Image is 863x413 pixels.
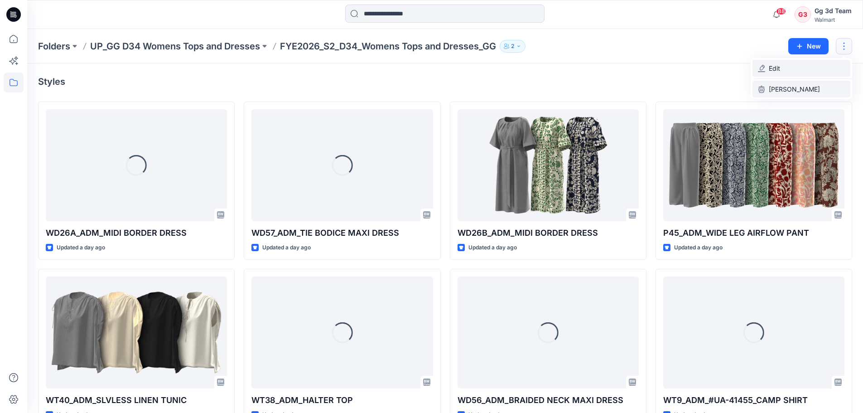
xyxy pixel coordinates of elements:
p: [PERSON_NAME] [769,84,820,94]
p: Updated a day ago [674,243,723,253]
p: WD57_ADM_TIE BODICE MAXI DRESS [251,227,433,239]
div: Gg 3d Team [815,5,852,16]
a: WT40_ADM_SLVLESS LINEN TUNIC [46,277,227,389]
button: 2 [500,40,526,53]
button: New [788,38,829,54]
a: WD26B_ADM_MIDI BORDER DRESS [458,109,639,221]
p: WT9_ADM_#UA-41455_CAMP SHIRT [663,394,844,407]
p: 2 [511,41,514,51]
p: FYE2026_S2_D34_Womens Tops and Dresses_GG [280,40,496,53]
p: WD56_ADM_BRAIDED NECK MAXI DRESS [458,394,639,407]
p: Updated a day ago [57,243,105,253]
p: WD26A_ADM_MIDI BORDER DRESS [46,227,227,239]
p: P45_ADM_WIDE LEG AIRFLOW PANT [663,227,844,239]
p: Edit [769,63,780,73]
a: Folders [38,40,70,53]
div: Walmart [815,16,852,23]
a: P45_ADM_WIDE LEG AIRFLOW PANT [663,109,844,221]
span: 88 [776,8,786,15]
p: Updated a day ago [262,243,311,253]
div: G3 [795,6,811,23]
a: UP_GG D34 Womens Tops and Dresses [90,40,260,53]
p: WT38_ADM_HALTER TOP [251,394,433,407]
p: WT40_ADM_SLVLESS LINEN TUNIC [46,394,227,407]
p: Updated a day ago [468,243,517,253]
p: WD26B_ADM_MIDI BORDER DRESS [458,227,639,239]
h4: Styles [38,76,65,87]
